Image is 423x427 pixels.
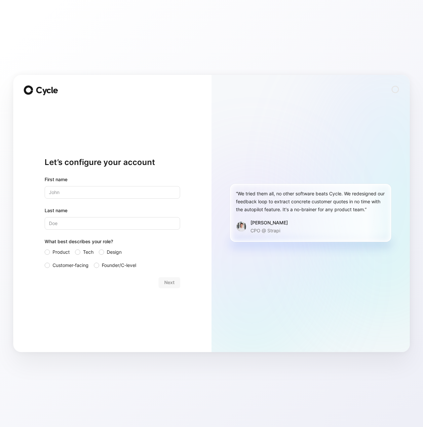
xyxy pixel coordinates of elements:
h1: Let’s configure your account [45,157,180,168]
div: “We tried them all, no other software beats Cycle. We redesigned our feedback loop to extract con... [236,190,385,213]
input: Doe [45,217,180,230]
div: First name [45,176,180,183]
input: John [45,186,180,199]
span: Product [53,248,70,256]
span: Tech [83,248,94,256]
span: Founder/C-level [102,261,136,269]
div: [PERSON_NAME] [250,219,288,227]
label: Last name [45,207,180,214]
span: Customer-facing [53,261,89,269]
p: CPO @ Strapi [250,227,288,235]
span: Design [107,248,122,256]
div: What best describes your role? [45,238,180,248]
